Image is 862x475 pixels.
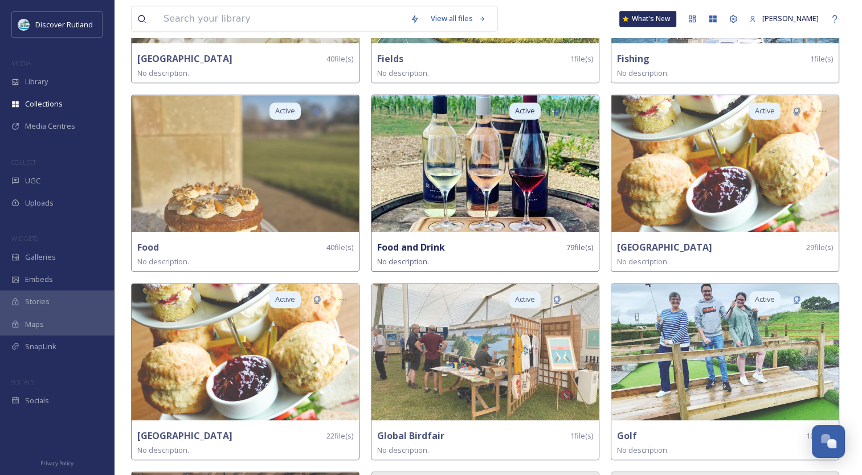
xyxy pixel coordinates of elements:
span: COLLECT [11,158,36,166]
span: Uploads [25,198,54,208]
span: 40 file(s) [326,242,353,253]
span: No description. [617,68,669,78]
span: Embeds [25,274,53,285]
span: 29 file(s) [806,242,833,253]
strong: Golf [617,429,637,442]
a: What's New [619,11,676,27]
a: Privacy Policy [40,456,73,469]
span: Active [515,294,535,305]
strong: [GEOGRAPHIC_DATA] [137,429,232,442]
span: 79 file(s) [566,242,593,253]
input: Search your library [158,6,405,31]
span: Media Centres [25,121,75,132]
strong: Fields [377,52,403,65]
span: Privacy Policy [40,460,73,467]
img: angetheadj-17957343349880010.jpg [611,284,839,420]
span: 10 file(s) [806,431,833,441]
span: MEDIA [11,59,31,67]
a: [PERSON_NAME] [743,7,824,30]
span: SOCIALS [11,378,34,386]
strong: Food [137,241,159,253]
span: Socials [25,395,49,406]
span: WIDGETS [11,234,38,243]
img: jonathanlatimerart-17954799703935701.jpeg [371,284,599,420]
span: Maps [25,319,44,330]
strong: Global Birdfair [377,429,444,442]
span: Active [515,105,535,116]
strong: Fishing [617,52,649,65]
span: No description. [377,256,429,267]
span: No description. [137,256,189,267]
img: castlecottageoakham-17917499912651324.jpg [132,95,359,232]
strong: Food and Drink [377,241,445,253]
span: 22 file(s) [326,431,353,441]
span: Galleries [25,252,56,263]
span: No description. [137,68,189,78]
span: 1 file(s) [570,431,593,441]
strong: [GEOGRAPHIC_DATA] [617,241,712,253]
img: Gates%2520Garden%2520Centre%2520-%2520Afternoon%2520Tea%2520-%2520Food%2520-%2520CREDIT_%2520Gate... [132,284,359,420]
span: 1 file(s) [810,54,833,64]
span: [PERSON_NAME] [762,13,819,23]
a: View all files [425,7,492,30]
span: 40 file(s) [326,54,353,64]
span: Collections [25,99,63,109]
button: Open Chat [812,425,845,458]
span: No description. [617,445,669,455]
span: UGC [25,175,40,186]
span: 1 file(s) [570,54,593,64]
img: therutlandvineyard-18308076811037261.jpg [371,95,599,232]
span: No description. [617,256,669,267]
strong: [GEOGRAPHIC_DATA] [137,52,232,65]
img: Gates%2520Garden%2520Centre%2520-%2520Afternoon%2520Tea%2520-%2520Food%2520-%2520CREDIT_%2520Gate... [611,95,839,232]
span: Library [25,76,48,87]
span: No description. [377,445,429,455]
span: Stories [25,296,50,307]
span: Active [755,105,775,116]
span: Active [275,105,295,116]
span: No description. [137,445,189,455]
span: No description. [377,68,429,78]
span: Active [275,294,295,305]
span: Active [755,294,775,305]
span: Discover Rutland [35,19,93,30]
img: DiscoverRutlandlog37F0B7.png [18,19,30,30]
span: SnapLink [25,341,56,352]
